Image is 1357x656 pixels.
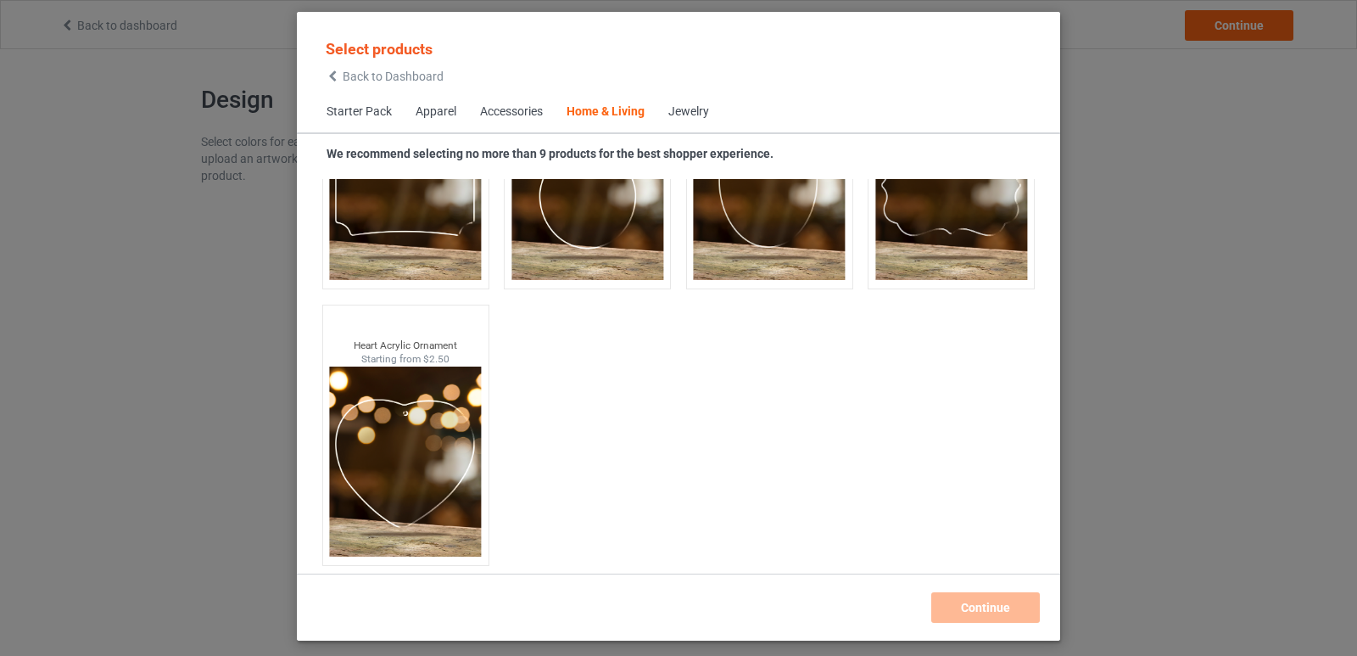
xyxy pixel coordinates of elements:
[330,90,482,280] img: scalloped-thumbnail.png
[567,104,645,121] div: Home & Living
[343,70,444,83] span: Back to Dashboard
[875,90,1027,280] img: medallion-thumbnail.png
[480,104,543,121] div: Accessories
[423,353,450,365] span: $2.50
[511,90,663,280] img: drop-thumbnail.png
[694,90,846,280] img: oval-thumbnail.png
[330,367,482,557] img: heart-thumbnail.png
[416,104,456,121] div: Apparel
[323,339,489,353] div: Heart Acrylic Ornament
[326,40,433,58] span: Select products
[315,92,404,132] span: Starter Pack
[327,147,773,160] strong: We recommend selecting no more than 9 products for the best shopper experience.
[668,104,709,121] div: Jewelry
[323,352,489,367] div: Starting from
